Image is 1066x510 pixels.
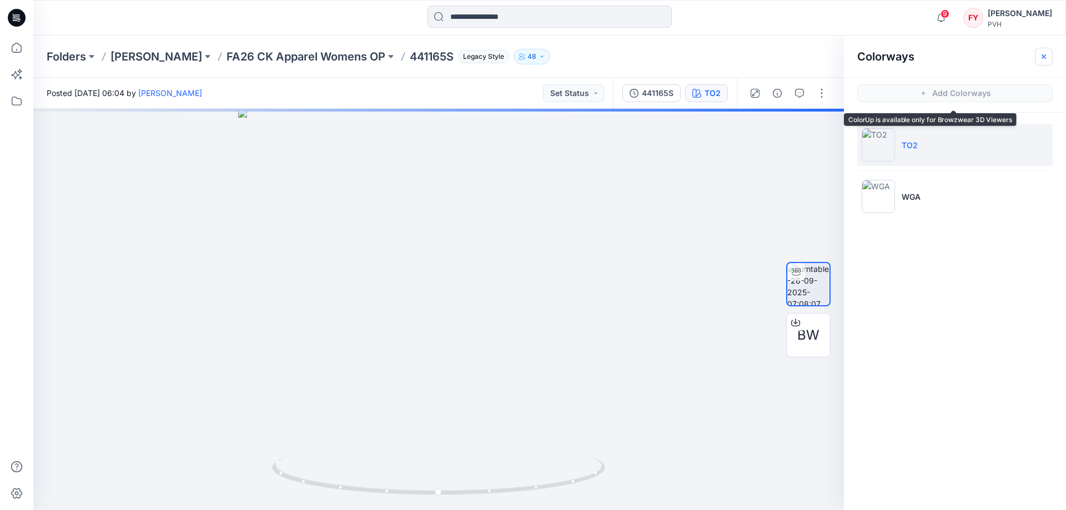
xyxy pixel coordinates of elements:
div: TO2 [705,87,721,99]
span: BW [797,325,819,345]
p: 48 [527,51,536,63]
div: 441165S [642,87,673,99]
button: Details [768,84,786,102]
img: WGA [862,180,895,213]
h2: Colorways [857,50,914,63]
button: TO2 [685,84,728,102]
img: TO2 [862,128,895,161]
span: 9 [941,9,949,18]
a: [PERSON_NAME] [110,49,202,64]
button: 48 [514,49,550,64]
button: 441165S [622,84,681,102]
div: FY [963,8,983,28]
p: WGA [902,191,921,203]
img: turntable-26-09-2025-07:08:07 [787,263,829,305]
a: FA26 CK Apparel Womens OP [227,49,385,64]
p: TO2 [902,139,918,151]
span: Legacy Style [458,50,509,63]
button: Legacy Style [454,49,509,64]
a: [PERSON_NAME] [138,88,202,98]
div: PVH [988,20,1052,28]
a: Folders [47,49,86,64]
div: [PERSON_NAME] [988,7,1052,20]
p: 441165S [410,49,454,64]
span: Posted [DATE] 06:04 by [47,87,202,99]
